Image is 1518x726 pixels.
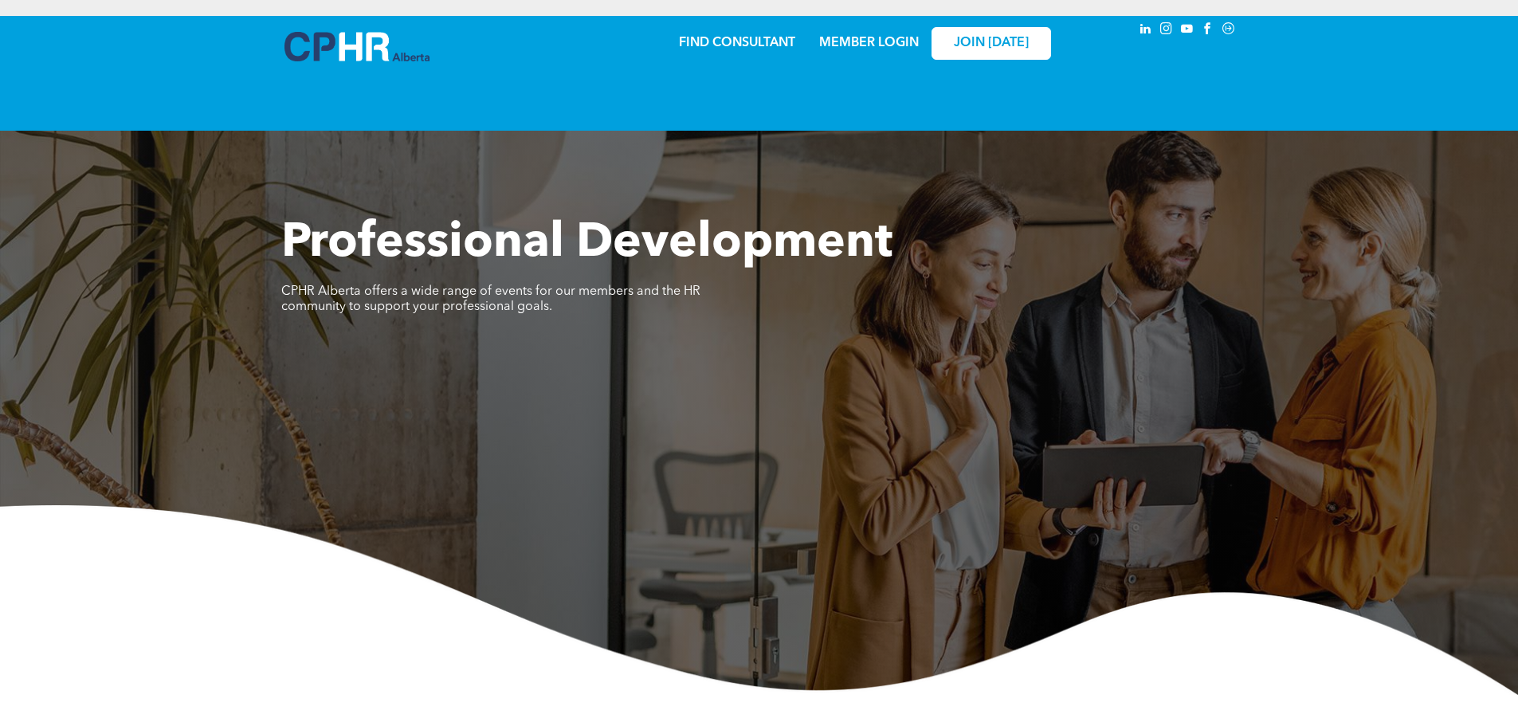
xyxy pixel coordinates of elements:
[284,32,430,61] img: A blue and white logo for cp alberta
[954,36,1029,51] span: JOIN [DATE]
[1199,20,1217,41] a: facebook
[281,220,892,268] span: Professional Development
[679,37,795,49] a: FIND CONSULTANT
[281,285,700,313] span: CPHR Alberta offers a wide range of events for our members and the HR community to support your p...
[1220,20,1238,41] a: Social network
[1137,20,1155,41] a: linkedin
[932,27,1051,60] a: JOIN [DATE]
[819,37,919,49] a: MEMBER LOGIN
[1179,20,1196,41] a: youtube
[1158,20,1175,41] a: instagram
